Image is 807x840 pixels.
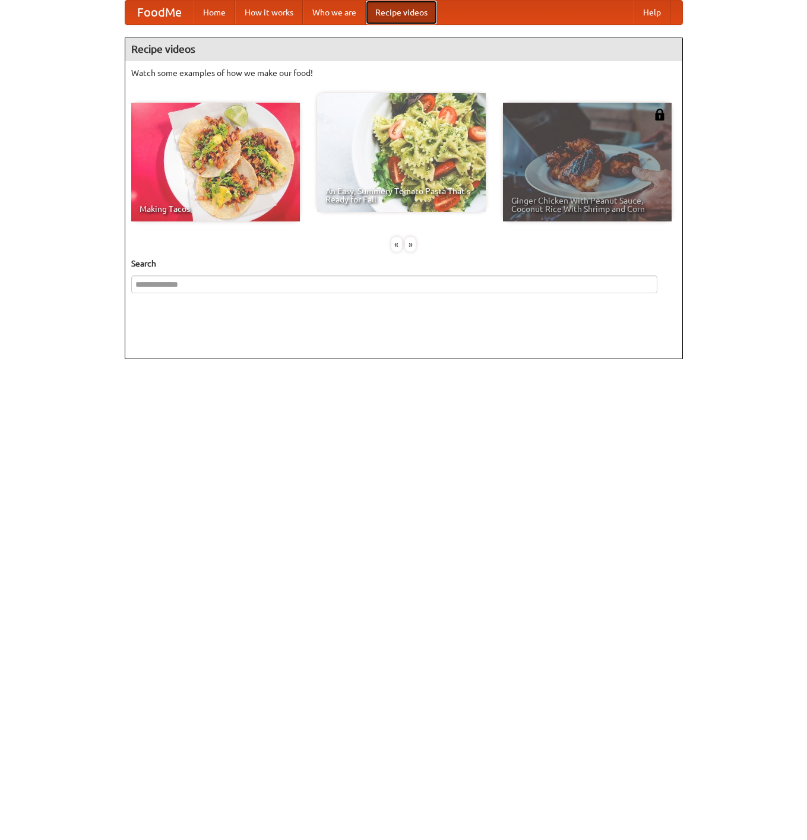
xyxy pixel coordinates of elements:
a: How it works [235,1,303,24]
h5: Search [131,258,676,270]
span: Making Tacos [140,205,292,213]
a: Recipe videos [366,1,437,24]
a: FoodMe [125,1,194,24]
img: 483408.png [654,109,666,121]
h4: Recipe videos [125,37,682,61]
div: » [405,237,416,252]
a: Home [194,1,235,24]
a: An Easy, Summery Tomato Pasta That's Ready for Fall [317,93,486,212]
a: Who we are [303,1,366,24]
a: Making Tacos [131,103,300,221]
span: An Easy, Summery Tomato Pasta That's Ready for Fall [325,187,477,204]
div: « [391,237,402,252]
a: Help [634,1,670,24]
p: Watch some examples of how we make our food! [131,67,676,79]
